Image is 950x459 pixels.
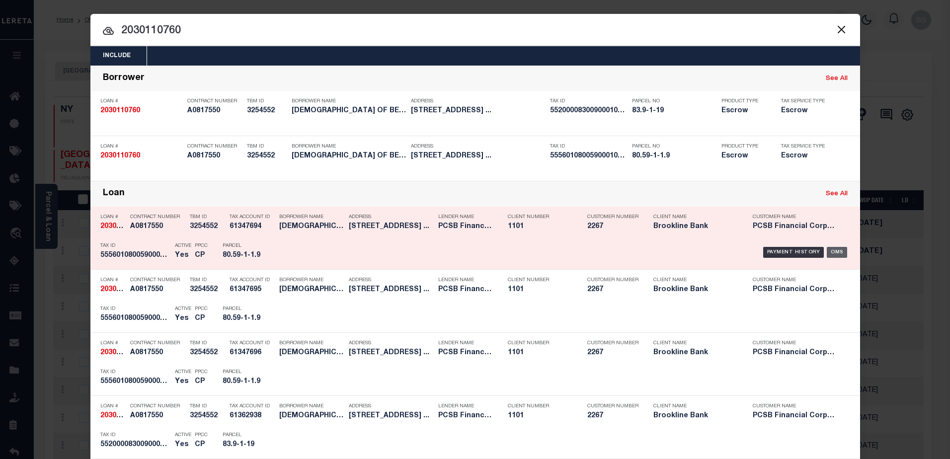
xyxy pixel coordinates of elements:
p: Client Name [653,403,738,409]
h5: 55560108005900010010090000 [100,251,170,260]
strong: 2030110760 [100,412,140,419]
strong: 2030110760 [100,107,140,114]
p: Borrower Name [292,98,406,104]
p: Tax Account ID [230,340,274,346]
h5: 80.59-1-1.9 [223,251,267,260]
h5: Escrow [781,152,831,160]
h5: CHABAD OF BEDFORD INC [279,349,344,357]
p: Client Number [508,340,572,346]
h5: 80.59-1-1.9 [223,378,267,386]
h5: CP [195,378,208,386]
h5: Escrow [721,152,766,160]
h5: 55560108005900010010090000 [100,314,170,323]
h5: Brookline Bank [653,223,738,231]
p: Tax Account ID [230,403,274,409]
p: Parcel [223,369,267,375]
h5: PCSB Financial Corporation [753,412,837,420]
p: Tax Service Type [781,98,831,104]
p: TBM ID [190,277,225,283]
p: TBM ID [190,403,225,409]
h5: A0817550 [187,152,242,160]
p: Customer Number [587,214,638,220]
div: OMS [827,247,847,258]
p: Customer Name [753,340,837,346]
p: Client Number [508,214,572,220]
p: Product Type [721,98,766,104]
h5: 220 SOUTH BEDFORD ROAD BEDFORD ... [349,349,433,357]
p: Borrower Name [292,144,406,150]
p: TBM ID [190,340,225,346]
a: See All [826,76,848,82]
h5: A0817550 [130,349,185,357]
h5: 2267 [587,412,637,420]
p: Address [349,403,433,409]
p: Customer Name [753,277,837,283]
h5: 2267 [587,223,637,231]
p: Contract Number [130,277,185,283]
h5: Brookline Bank [653,412,738,420]
p: Parcel [223,306,267,312]
p: Active [175,243,191,249]
p: Customer Name [753,214,837,220]
p: Parcel No [632,144,716,150]
h5: Yes [175,314,190,323]
h5: 2267 [587,286,637,294]
p: Customer Name [753,403,837,409]
h5: CP [195,314,208,323]
h5: 80.59-1-1.9 [223,314,267,323]
p: Customer Number [587,277,638,283]
h5: 1101 [508,412,572,420]
strong: 2030110760 [100,286,140,293]
strong: 2030110760 [100,349,140,356]
h5: 2267 [587,349,637,357]
p: Parcel [223,432,267,438]
h5: 2030110760 [100,223,125,231]
h5: 2030110760 [100,349,125,357]
h5: CP [195,251,208,260]
div: Payment History [763,247,824,258]
h5: 3254552 [247,152,287,160]
p: Address [411,144,545,150]
p: Loan # [100,340,125,346]
p: Customer Number [587,340,638,346]
div: Borrower [103,73,145,84]
h5: 220 SOUTH BEDFORD ROAD BEDFORD ... [411,107,545,115]
p: TBM ID [190,214,225,220]
h5: Brookline Bank [653,349,738,357]
h5: CHABAD OF BEDFORD INC [292,107,406,115]
h5: 61347695 [230,286,274,294]
p: Tax Account ID [230,277,274,283]
p: Loan # [100,144,182,150]
h5: 55560108005900010010090000 [550,152,627,160]
h5: 3254552 [190,349,225,357]
p: Loan # [100,214,125,220]
p: Borrower Name [279,277,344,283]
h5: CHABAD OF BEDFORD INC [279,412,344,420]
p: PPCC [195,306,208,312]
h5: Yes [175,251,190,260]
p: TBM ID [247,98,287,104]
h5: 55200008300900010190000000 [550,107,627,115]
p: Borrower Name [279,403,344,409]
button: Close [835,23,848,36]
p: Client Number [508,277,572,283]
p: PPCC [195,243,208,249]
h5: 55200008300900010190000000 [100,441,170,449]
h5: A0817550 [130,223,185,231]
h5: 220 SOUTH BEDFORD ROAD BEDFORD ... [411,152,545,160]
h5: CHABAD OF BEDFORD INC [279,286,344,294]
h5: 2030110760 [100,107,182,115]
h5: PCSB Financial Corporation [753,223,837,231]
p: Client Number [508,403,572,409]
button: Include [90,46,143,66]
h5: A0817550 [130,286,185,294]
p: Tax ID [100,369,170,375]
h5: 2030110760 [100,412,125,420]
h5: 61347696 [230,349,274,357]
p: PPCC [195,432,208,438]
h5: Escrow [721,107,766,115]
p: Active [175,369,191,375]
p: Parcel No [632,98,716,104]
h5: PCSB Financial Corporation [438,223,493,231]
h5: 3254552 [190,412,225,420]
